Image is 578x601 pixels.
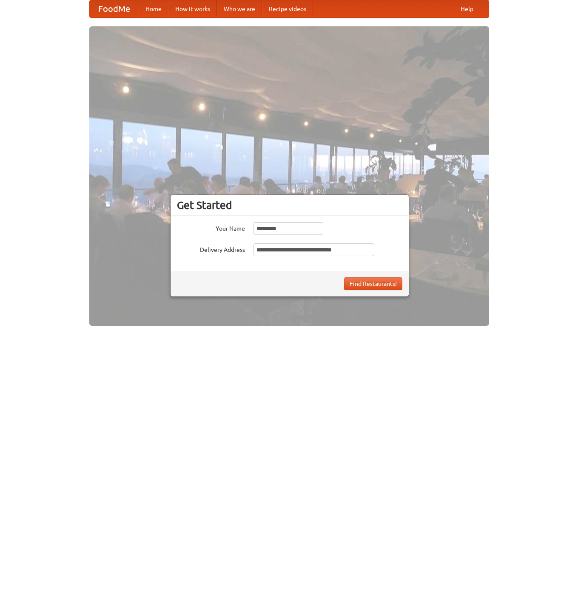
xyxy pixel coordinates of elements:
a: How it works [168,0,217,17]
a: Home [139,0,168,17]
h3: Get Started [177,199,402,212]
button: Find Restaurants! [344,277,402,290]
a: Help [454,0,480,17]
a: Who we are [217,0,262,17]
label: Delivery Address [177,243,245,254]
a: Recipe videos [262,0,313,17]
a: FoodMe [90,0,139,17]
label: Your Name [177,222,245,233]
